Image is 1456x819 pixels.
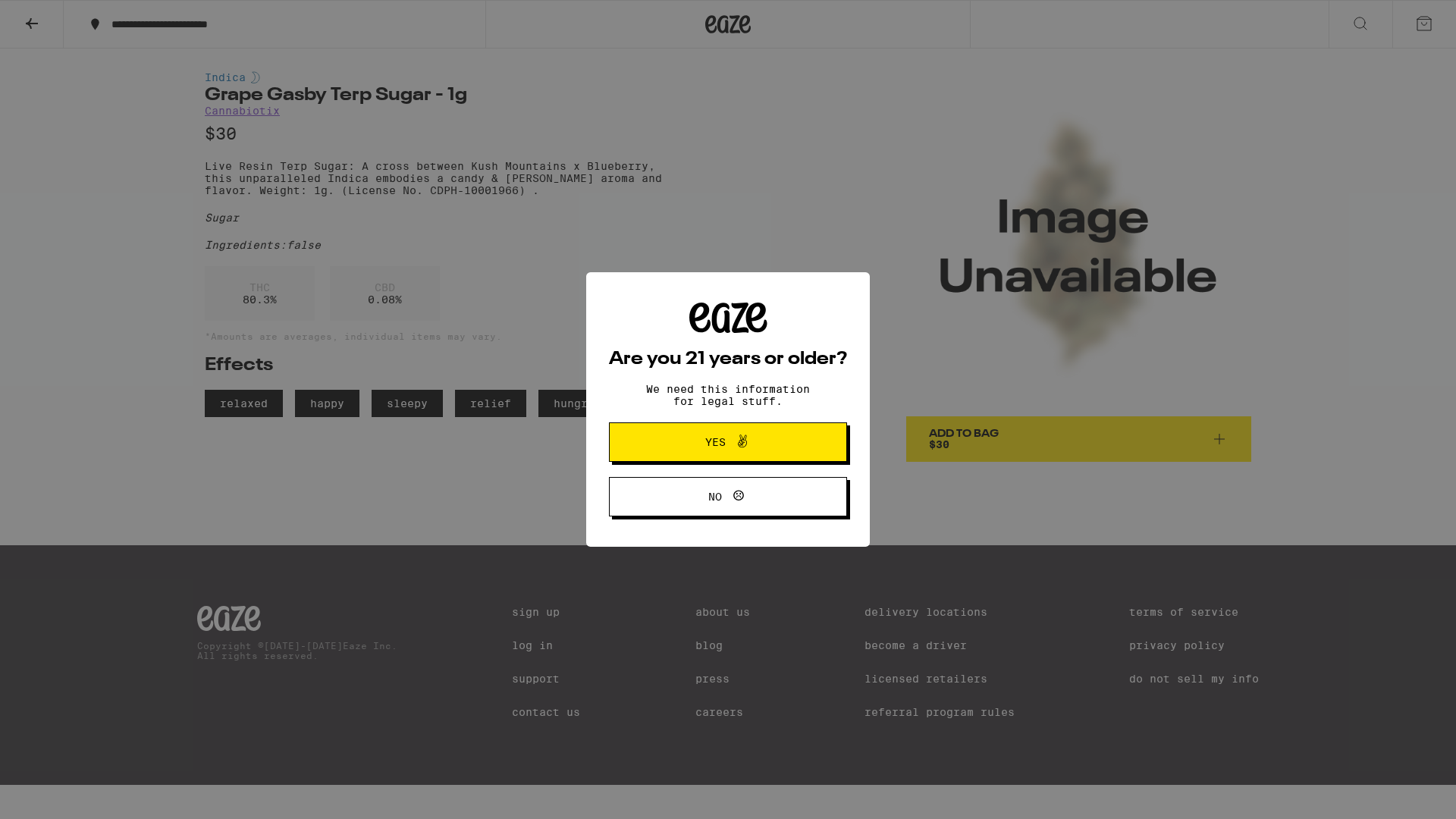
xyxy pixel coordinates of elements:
h2: Are you 21 years or older? [609,350,847,369]
button: No [609,477,847,516]
p: We need this information for legal stuff. [633,383,823,407]
button: Yes [609,422,847,462]
span: No [708,491,722,502]
iframe: Opens a widget where you can find more information [1361,773,1441,811]
span: Yes [705,437,726,447]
